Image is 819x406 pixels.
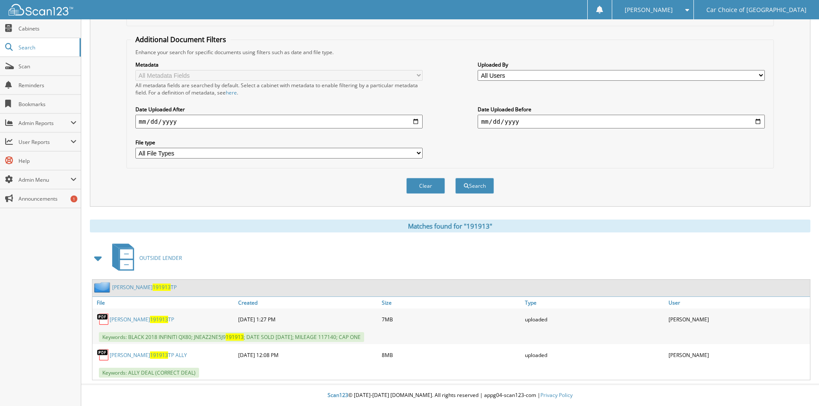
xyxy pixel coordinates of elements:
[71,195,77,202] div: 1
[110,351,187,359] a: [PERSON_NAME]191913TP ALLY
[18,101,77,108] span: Bookmarks
[523,311,666,328] div: uploaded
[666,346,810,363] div: [PERSON_NAME]
[110,316,174,323] a: [PERSON_NAME]191913TP
[107,241,182,275] a: OUTSIDE LENDER
[328,391,348,399] span: Scan123
[18,25,77,32] span: Cabinets
[523,346,666,363] div: uploaded
[18,82,77,89] span: Reminders
[150,351,168,359] span: 191913
[99,332,364,342] span: Keywords: BLACK 2018 INFINITI QX80; JNEAZ2NE5J9 ; DATE SOLD [DATE]; MILEAGE 117140; CAP ONE
[112,284,177,291] a: [PERSON_NAME]191913TP
[94,282,112,293] img: folder2.png
[81,385,819,406] div: © [DATE]-[DATE] [DOMAIN_NAME]. All rights reserved | appg04-scan123-com |
[135,82,423,96] div: All metadata fields are searched by default. Select a cabinet with metadata to enable filtering b...
[540,391,573,399] a: Privacy Policy
[706,7,807,12] span: Car Choice of [GEOGRAPHIC_DATA]
[478,115,765,128] input: end
[776,365,819,406] iframe: Chat Widget
[18,176,71,183] span: Admin Menu
[150,316,168,323] span: 191913
[131,49,769,56] div: Enhance your search for specific documents using filters such as date and file type.
[139,254,182,262] span: OUTSIDE LENDER
[18,138,71,146] span: User Reports
[131,35,230,44] legend: Additional Document Filters
[226,333,244,341] span: 191913
[380,297,523,308] a: Size
[478,61,765,68] label: Uploaded By
[625,7,673,12] span: [PERSON_NAME]
[92,297,236,308] a: File
[380,311,523,328] div: 7MB
[97,348,110,361] img: PDF.png
[406,178,445,194] button: Clear
[18,63,77,70] span: Scan
[135,139,423,146] label: File type
[153,284,171,291] span: 191913
[97,313,110,326] img: PDF.png
[18,119,71,127] span: Admin Reports
[236,346,380,363] div: [DATE] 12:08 PM
[523,297,666,308] a: Type
[478,106,765,113] label: Date Uploaded Before
[455,178,494,194] button: Search
[236,311,380,328] div: [DATE] 1:27 PM
[226,89,237,96] a: here
[666,311,810,328] div: [PERSON_NAME]
[380,346,523,363] div: 8MB
[18,44,75,51] span: Search
[99,368,199,378] span: Keywords: ALLY DEAL (CORRECT DEAL)
[90,220,810,232] div: Matches found for "191913"
[9,4,73,15] img: scan123-logo-white.svg
[135,106,423,113] label: Date Uploaded After
[18,157,77,165] span: Help
[666,297,810,308] a: User
[236,297,380,308] a: Created
[18,195,77,202] span: Announcements
[135,61,423,68] label: Metadata
[135,115,423,128] input: start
